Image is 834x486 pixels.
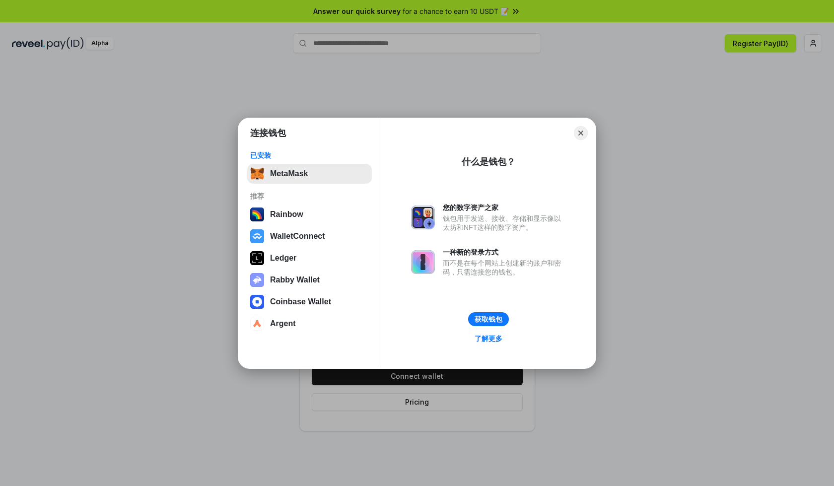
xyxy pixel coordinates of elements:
[270,232,325,241] div: WalletConnect
[247,226,372,246] button: WalletConnect
[443,259,566,277] div: 而不是在每个网站上创建新的账户和密码，只需连接您的钱包。
[247,270,372,290] button: Rabby Wallet
[250,251,264,265] img: svg+xml,%3Csvg%20xmlns%3D%22http%3A%2F%2Fwww.w3.org%2F2000%2Fsvg%22%20width%3D%2228%22%20height%3...
[250,317,264,331] img: svg+xml,%3Csvg%20width%3D%2228%22%20height%3D%2228%22%20viewBox%3D%220%200%2028%2028%22%20fill%3D...
[247,314,372,334] button: Argent
[411,250,435,274] img: svg+xml,%3Csvg%20xmlns%3D%22http%3A%2F%2Fwww.w3.org%2F2000%2Fsvg%22%20fill%3D%22none%22%20viewBox...
[462,156,515,168] div: 什么是钱包？
[247,164,372,184] button: MetaMask
[250,127,286,139] h1: 连接钱包
[250,229,264,243] img: svg+xml,%3Csvg%20width%3D%2228%22%20height%3D%2228%22%20viewBox%3D%220%200%2028%2028%22%20fill%3D...
[250,151,369,160] div: 已安装
[574,126,588,140] button: Close
[443,203,566,212] div: 您的数字资产之家
[270,169,308,178] div: MetaMask
[468,312,509,326] button: 获取钱包
[270,210,303,219] div: Rainbow
[469,332,508,345] a: 了解更多
[270,297,331,306] div: Coinbase Wallet
[250,295,264,309] img: svg+xml,%3Csvg%20width%3D%2228%22%20height%3D%2228%22%20viewBox%3D%220%200%2028%2028%22%20fill%3D...
[475,334,502,343] div: 了解更多
[443,248,566,257] div: 一种新的登录方式
[247,292,372,312] button: Coinbase Wallet
[247,248,372,268] button: Ledger
[250,167,264,181] img: svg+xml,%3Csvg%20fill%3D%22none%22%20height%3D%2233%22%20viewBox%3D%220%200%2035%2033%22%20width%...
[270,254,296,263] div: Ledger
[250,208,264,221] img: svg+xml,%3Csvg%20width%3D%22120%22%20height%3D%22120%22%20viewBox%3D%220%200%20120%20120%22%20fil...
[270,319,296,328] div: Argent
[250,273,264,287] img: svg+xml,%3Csvg%20xmlns%3D%22http%3A%2F%2Fwww.w3.org%2F2000%2Fsvg%22%20fill%3D%22none%22%20viewBox...
[475,315,502,324] div: 获取钱包
[250,192,369,201] div: 推荐
[411,206,435,229] img: svg+xml,%3Csvg%20xmlns%3D%22http%3A%2F%2Fwww.w3.org%2F2000%2Fsvg%22%20fill%3D%22none%22%20viewBox...
[443,214,566,232] div: 钱包用于发送、接收、存储和显示像以太坊和NFT这样的数字资产。
[270,276,320,284] div: Rabby Wallet
[247,205,372,224] button: Rainbow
